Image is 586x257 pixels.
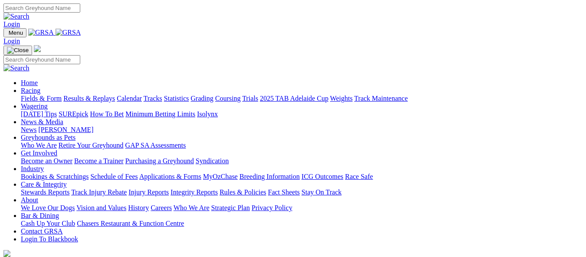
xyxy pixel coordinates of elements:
[3,13,29,20] img: Search
[90,110,124,118] a: How To Bet
[21,102,48,110] a: Wagering
[3,28,26,37] button: Toggle navigation
[21,188,583,196] div: Care & Integrity
[21,188,69,196] a: Stewards Reports
[125,157,194,165] a: Purchasing a Greyhound
[21,173,88,180] a: Bookings & Scratchings
[21,157,583,165] div: Get Involved
[21,134,75,141] a: Greyhounds as Pets
[56,29,81,36] img: GRSA
[3,3,80,13] input: Search
[252,204,292,211] a: Privacy Policy
[34,45,41,52] img: logo-grsa-white.png
[242,95,258,102] a: Trials
[3,55,80,64] input: Search
[21,157,72,165] a: Become an Owner
[197,110,218,118] a: Isolynx
[21,142,583,149] div: Greyhounds as Pets
[3,20,20,28] a: Login
[21,235,78,243] a: Login To Blackbook
[77,220,184,227] a: Chasers Restaurant & Function Centre
[330,95,353,102] a: Weights
[90,173,137,180] a: Schedule of Fees
[260,95,328,102] a: 2025 TAB Adelaide Cup
[219,188,266,196] a: Rules & Policies
[21,196,38,204] a: About
[21,204,75,211] a: We Love Our Dogs
[59,142,124,149] a: Retire Your Greyhound
[21,126,583,134] div: News & Media
[21,79,38,86] a: Home
[301,188,341,196] a: Stay On Track
[3,46,32,55] button: Toggle navigation
[151,204,172,211] a: Careers
[144,95,162,102] a: Tracks
[38,126,93,133] a: [PERSON_NAME]
[7,47,29,54] img: Close
[28,29,54,36] img: GRSA
[21,95,62,102] a: Fields & Form
[191,95,213,102] a: Grading
[21,227,62,235] a: Contact GRSA
[203,173,238,180] a: MyOzChase
[21,126,36,133] a: News
[196,157,229,165] a: Syndication
[170,188,218,196] a: Integrity Reports
[211,204,250,211] a: Strategic Plan
[345,173,373,180] a: Race Safe
[3,37,20,45] a: Login
[21,118,63,125] a: News & Media
[21,173,583,181] div: Industry
[174,204,210,211] a: Who We Are
[63,95,115,102] a: Results & Replays
[164,95,189,102] a: Statistics
[21,181,67,188] a: Care & Integrity
[21,87,40,94] a: Racing
[21,212,59,219] a: Bar & Dining
[71,188,127,196] a: Track Injury Rebate
[117,95,142,102] a: Calendar
[74,157,124,165] a: Become a Trainer
[354,95,408,102] a: Track Maintenance
[268,188,300,196] a: Fact Sheets
[128,204,149,211] a: History
[21,165,44,172] a: Industry
[125,110,195,118] a: Minimum Betting Limits
[21,95,583,102] div: Racing
[3,64,29,72] img: Search
[21,204,583,212] div: About
[76,204,126,211] a: Vision and Values
[21,220,75,227] a: Cash Up Your Club
[139,173,201,180] a: Applications & Forms
[3,250,10,257] img: logo-grsa-white.png
[59,110,88,118] a: SUREpick
[215,95,241,102] a: Coursing
[21,110,583,118] div: Wagering
[21,149,57,157] a: Get Involved
[21,142,57,149] a: Who We Are
[239,173,300,180] a: Breeding Information
[301,173,343,180] a: ICG Outcomes
[21,220,583,227] div: Bar & Dining
[125,142,186,149] a: GAP SA Assessments
[128,188,169,196] a: Injury Reports
[21,110,57,118] a: [DATE] Tips
[9,30,23,36] span: Menu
